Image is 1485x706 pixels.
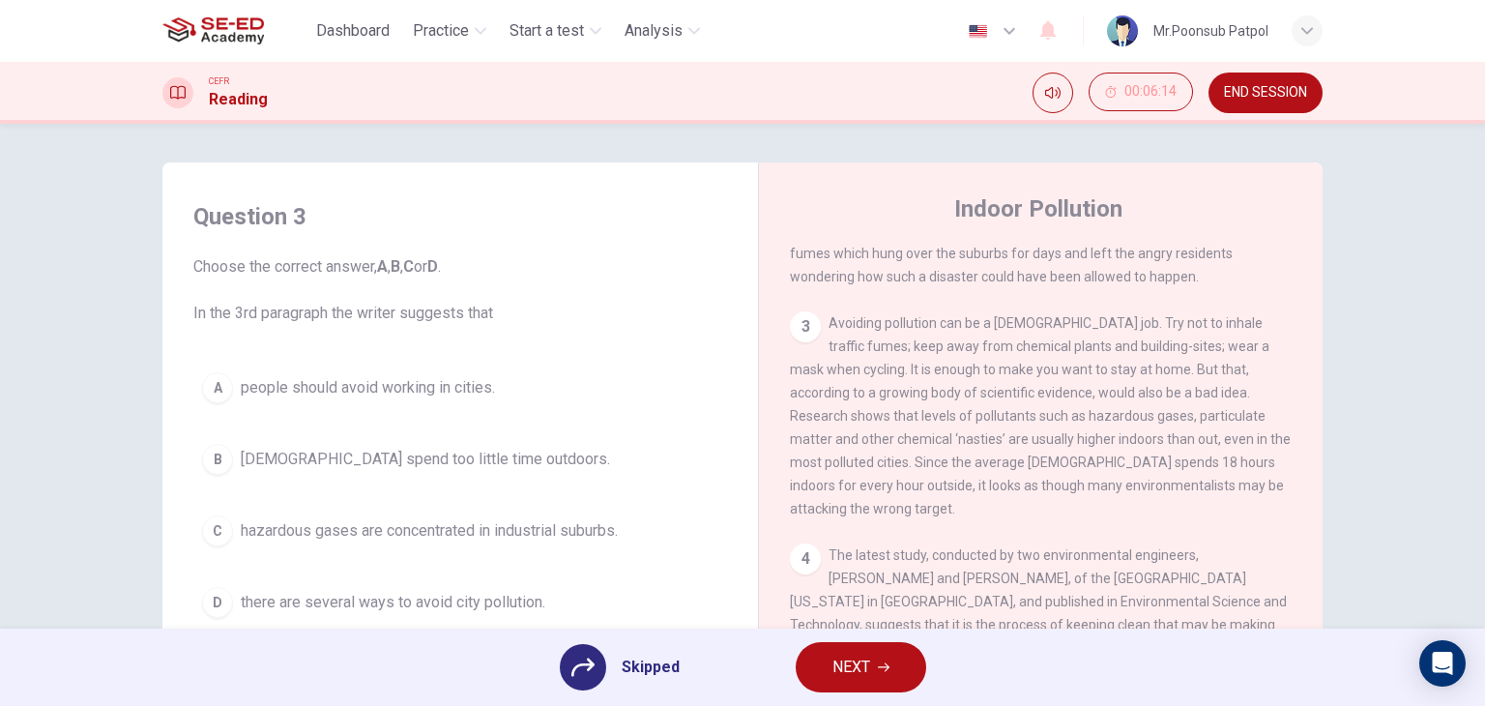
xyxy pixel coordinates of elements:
[1089,73,1193,111] button: 00:06:14
[790,544,821,574] div: 4
[1153,19,1268,43] div: Mr.Poonsub Patpol
[413,19,469,43] span: Practice
[209,88,268,111] h1: Reading
[796,642,926,692] button: NEXT
[1419,640,1466,687] div: Open Intercom Messenger
[162,12,264,50] img: SE-ED Academy logo
[1224,85,1307,101] span: END SESSION
[625,19,683,43] span: Analysis
[954,193,1122,224] h4: Indoor Pollution
[1107,15,1138,46] img: Profile picture
[377,257,388,276] b: A
[1208,73,1323,113] button: END SESSION
[966,24,990,39] img: en
[790,315,1291,516] span: Avoiding pollution can be a [DEMOGRAPHIC_DATA] job. Try not to inhale traffic fumes; keep away fr...
[316,19,390,43] span: Dashboard
[162,12,308,50] a: SE-ED Academy logo
[1033,73,1073,113] div: Mute
[193,201,727,232] h4: Question 3
[427,257,438,276] b: D
[391,257,400,276] b: B
[622,656,680,679] span: Skipped
[193,255,727,325] span: Choose the correct answer, , , or . In the 3rd paragraph the writer suggests that
[403,257,414,276] b: C
[502,14,609,48] button: Start a test
[1124,84,1177,100] span: 00:06:14
[510,19,584,43] span: Start a test
[405,14,494,48] button: Practice
[832,654,870,681] span: NEXT
[209,74,229,88] span: CEFR
[1089,73,1193,113] div: Hide
[308,14,397,48] button: Dashboard
[790,311,821,342] div: 3
[617,14,708,48] button: Analysis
